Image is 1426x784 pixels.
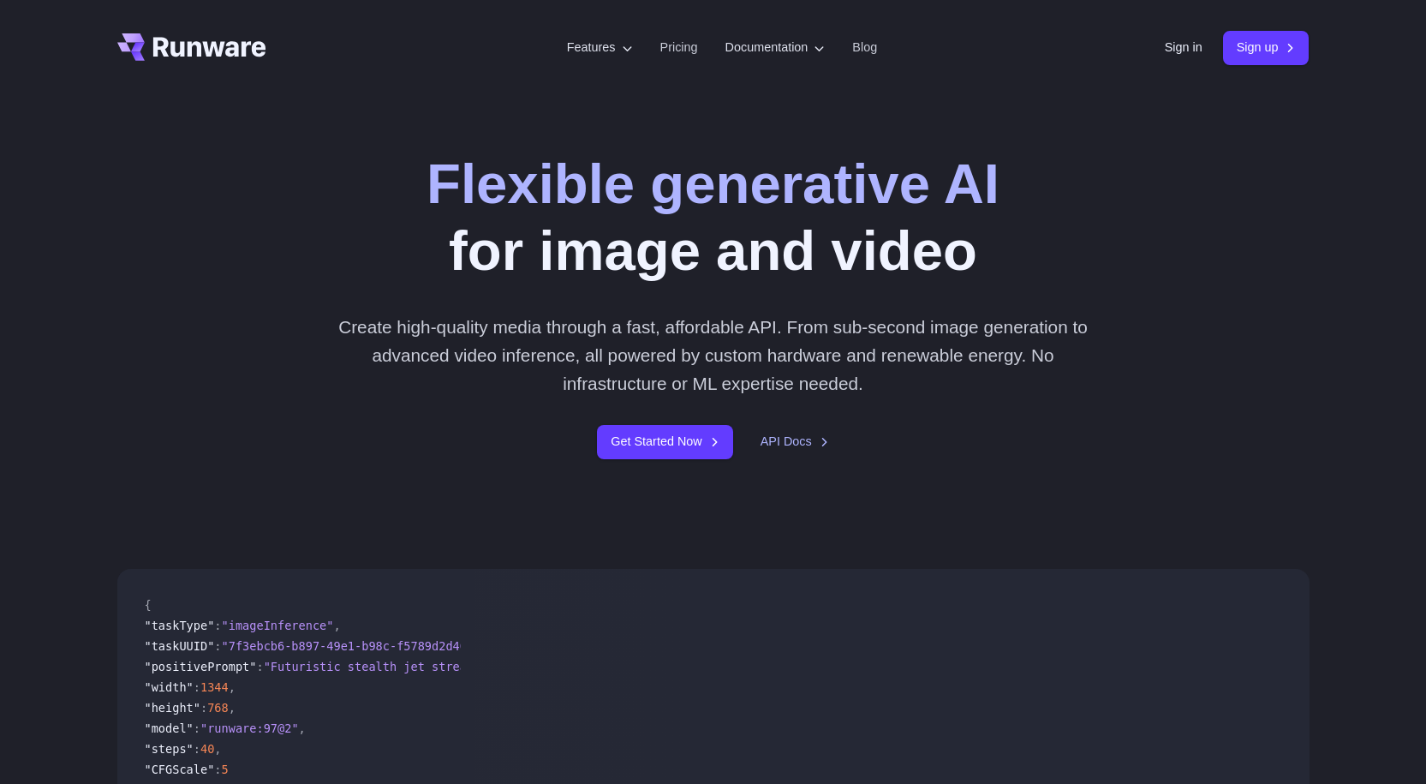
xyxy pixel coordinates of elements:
[331,313,1095,398] p: Create high-quality media through a fast, affordable API. From sub-second image generation to adv...
[200,680,229,694] span: 1344
[145,639,215,653] span: "taskUUID"
[214,763,221,776] span: :
[207,701,229,715] span: 768
[427,151,999,285] h1: for image and video
[214,742,221,756] span: ,
[852,38,877,57] a: Blog
[200,742,214,756] span: 40
[145,598,152,612] span: {
[567,38,633,57] label: Features
[256,660,263,673] span: :
[725,38,826,57] label: Documentation
[117,33,266,61] a: Go to /
[1165,38,1202,57] a: Sign in
[222,639,488,653] span: "7f3ebcb6-b897-49e1-b98c-f5789d2d40d7"
[145,680,194,694] span: "width"
[194,742,200,756] span: :
[660,38,698,57] a: Pricing
[145,721,194,735] span: "model"
[222,763,229,776] span: 5
[214,619,221,632] span: :
[145,660,257,673] span: "positivePrompt"
[229,680,236,694] span: ,
[597,425,732,458] a: Get Started Now
[333,619,340,632] span: ,
[214,639,221,653] span: :
[299,721,306,735] span: ,
[145,701,200,715] span: "height"
[1223,31,1310,64] a: Sign up
[200,701,207,715] span: :
[145,742,194,756] span: "steps"
[200,721,299,735] span: "runware:97@2"
[145,763,215,776] span: "CFGScale"
[264,660,902,673] span: "Futuristic stealth jet streaking through a neon-lit cityscape with glowing purple exhaust"
[194,721,200,735] span: :
[194,680,200,694] span: :
[761,432,829,452] a: API Docs
[427,153,999,215] strong: Flexible generative AI
[222,619,334,632] span: "imageInference"
[145,619,215,632] span: "taskType"
[229,701,236,715] span: ,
